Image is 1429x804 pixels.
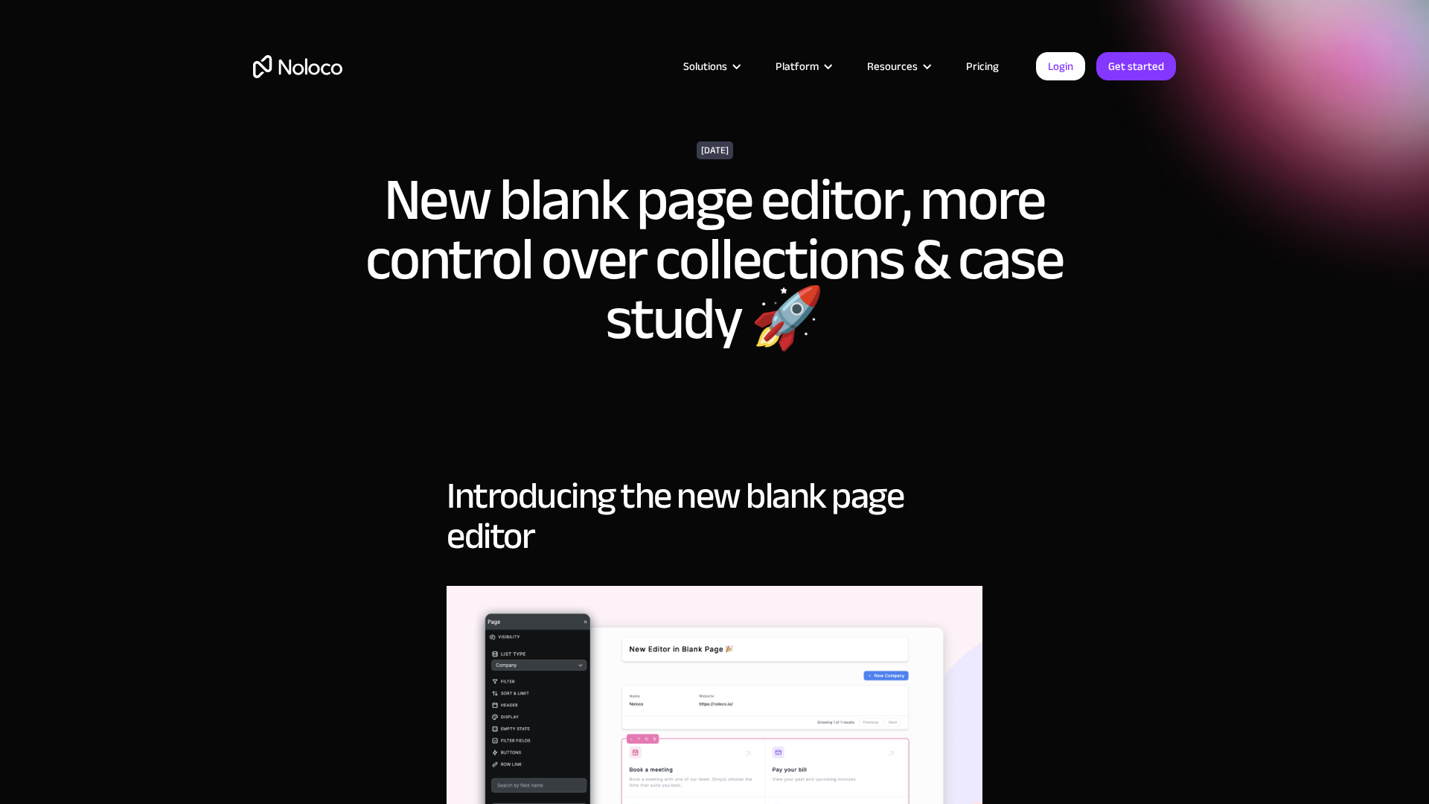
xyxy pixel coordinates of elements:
div: Platform [776,57,819,76]
a: Login [1036,52,1085,80]
div: Solutions [665,57,757,76]
a: Pricing [947,57,1017,76]
a: Get started [1096,52,1176,80]
div: Resources [848,57,947,76]
a: home [253,55,342,78]
div: Solutions [683,57,727,76]
div: [DATE] [697,141,733,159]
div: Resources [867,57,918,76]
h1: New blank page editor, more control over collections & case study 🚀 [331,170,1098,349]
div: Platform [757,57,848,76]
h2: Introducing the new blank page editor [447,476,982,556]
